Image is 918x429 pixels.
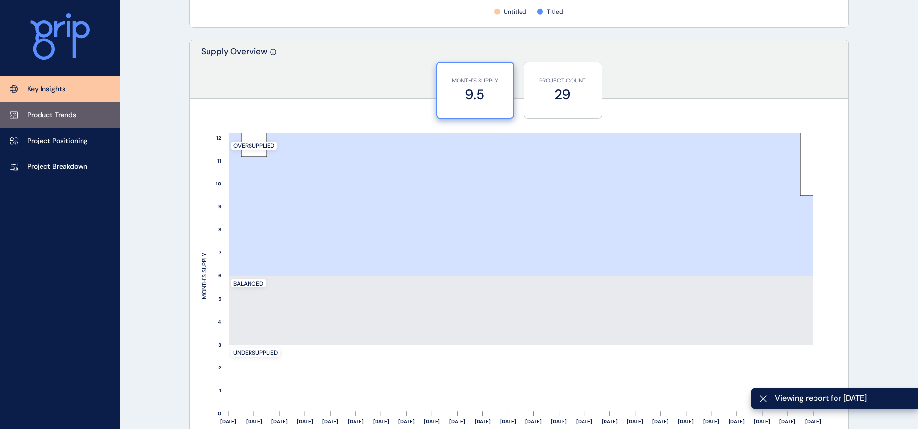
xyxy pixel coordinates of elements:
[373,418,389,425] text: [DATE]
[219,250,222,256] text: 7
[296,418,313,425] text: [DATE]
[27,162,87,172] p: Project Breakdown
[218,319,221,326] text: 4
[627,418,643,425] text: [DATE]
[27,84,65,94] p: Key Insights
[652,418,668,425] text: [DATE]
[775,393,910,404] span: Viewing report for [DATE]
[529,85,597,104] label: 29
[525,418,542,425] text: [DATE]
[442,77,508,85] p: MONTH'S SUPPLY
[754,418,770,425] text: [DATE]
[805,418,821,425] text: [DATE]
[27,136,88,146] p: Project Positioning
[219,388,221,394] text: 1
[216,181,221,187] text: 10
[322,418,338,425] text: [DATE]
[218,365,221,371] text: 2
[529,77,597,85] p: PROJECT COUNT
[729,418,745,425] text: [DATE]
[220,418,236,425] text: [DATE]
[216,135,221,142] text: 12
[551,418,567,425] text: [DATE]
[449,418,465,425] text: [DATE]
[703,418,719,425] text: [DATE]
[202,46,268,98] p: Supply Overview
[398,418,414,425] text: [DATE]
[218,227,221,233] text: 8
[217,158,221,164] text: 11
[218,296,221,303] text: 5
[200,253,208,299] text: MONTH'S SUPPLY
[246,418,262,425] text: [DATE]
[218,204,221,210] text: 9
[424,418,440,425] text: [DATE]
[779,418,795,425] text: [DATE]
[678,418,694,425] text: [DATE]
[500,418,516,425] text: [DATE]
[442,85,508,104] label: 9.5
[475,418,491,425] text: [DATE]
[218,342,221,348] text: 3
[347,418,363,425] text: [DATE]
[602,418,618,425] text: [DATE]
[576,418,592,425] text: [DATE]
[271,418,287,425] text: [DATE]
[218,411,221,417] text: 0
[27,110,76,120] p: Product Trends
[218,273,221,279] text: 6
